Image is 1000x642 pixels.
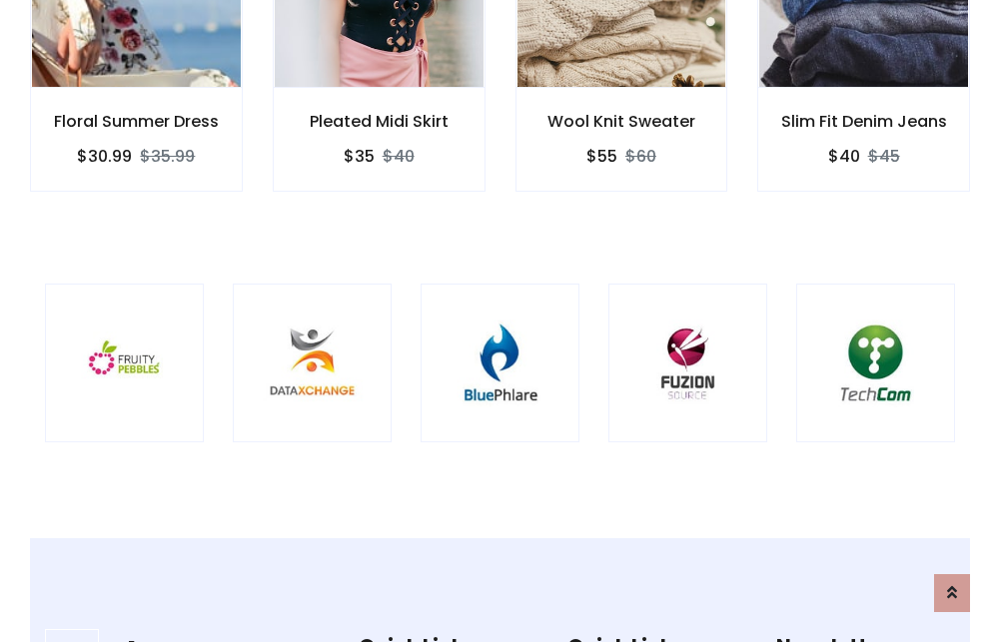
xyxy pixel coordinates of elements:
h6: Wool Knit Sweater [516,112,727,131]
h6: $40 [828,147,860,166]
h6: $30.99 [77,147,132,166]
h6: $35 [344,147,375,166]
del: $45 [868,145,900,168]
h6: Pleated Midi Skirt [274,112,485,131]
del: $60 [625,145,656,168]
h6: $55 [586,147,617,166]
del: $35.99 [140,145,195,168]
h6: Floral Summer Dress [31,112,242,131]
h6: Slim Fit Denim Jeans [758,112,969,131]
del: $40 [383,145,415,168]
